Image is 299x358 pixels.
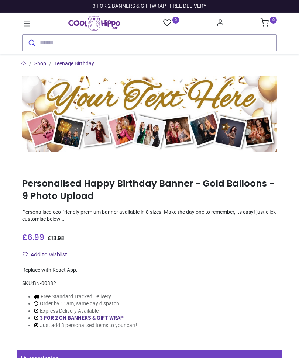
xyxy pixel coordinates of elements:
[34,293,137,300] li: Free Standard Tracked Delivery
[216,21,224,27] a: Account Info
[48,234,64,242] span: £
[22,267,277,274] div: Replace with React App.
[34,322,137,329] li: Just add 3 personalised items to your cart!
[33,280,56,286] span: BN-00382
[68,16,120,31] a: Logo of Cool Hippo
[40,315,124,321] a: 3 FOR 2 ON BANNERS & GIFT WRAP
[27,232,44,243] span: 6.99
[23,252,28,257] i: Add to wishlist
[22,177,277,203] h1: Personalised Happy Birthday Banner - Gold Balloons - 9 Photo Upload
[34,307,137,315] li: Express Delivery Available
[34,300,137,307] li: Order by 11am, same day dispatch
[54,60,94,66] a: Teenage Birthday
[22,280,277,287] div: SKU:
[22,76,277,152] img: Personalised Happy Birthday Banner - Gold Balloons - 9 Photo Upload
[93,3,206,10] div: 3 FOR 2 BANNERS & GIFTWRAP - FREE DELIVERY
[172,17,179,24] sup: 0
[270,17,277,24] sup: 0
[34,60,46,66] a: Shop
[163,18,179,28] a: 0
[22,232,44,243] span: £
[22,209,277,223] p: Personalised eco-friendly premium banner available in 8 sizes. Make the day one to remember, its ...
[261,21,277,27] a: 0
[23,35,40,51] button: Submit
[51,234,64,242] span: 13.98
[22,248,73,261] button: Add to wishlistAdd to wishlist
[68,16,120,31] img: Cool Hippo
